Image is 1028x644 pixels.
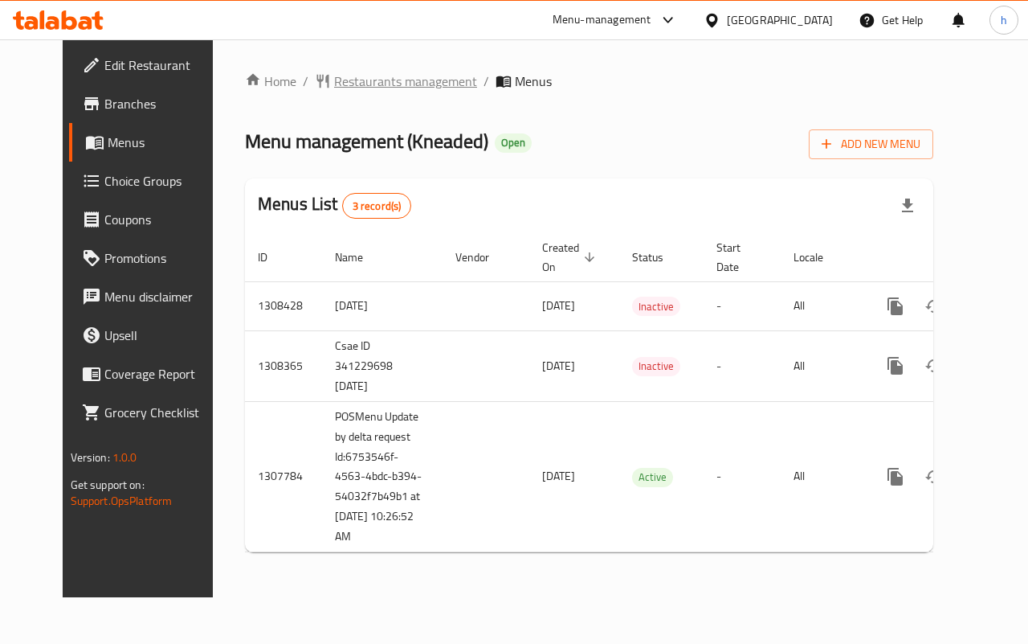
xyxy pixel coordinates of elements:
[71,447,110,468] span: Version:
[245,281,322,330] td: 1308428
[322,401,443,552] td: POSMenu Update by delta request Id:6753546f-4563-4bdc-b394-54032f7b49b1 at [DATE] 10:26:52 AM
[781,401,863,552] td: All
[781,330,863,401] td: All
[632,297,680,316] span: Inactive
[245,72,296,91] a: Home
[553,10,651,30] div: Menu-management
[542,238,600,277] span: Created On
[69,123,235,162] a: Menus
[343,199,411,214] span: 3 record(s)
[104,287,222,306] span: Menu disclaimer
[303,72,308,91] li: /
[245,72,933,91] nav: breadcrumb
[69,200,235,239] a: Coupons
[515,72,552,91] span: Menus
[495,136,532,150] span: Open
[104,55,222,75] span: Edit Restaurant
[1001,11,1007,29] span: h
[245,330,322,401] td: 1308365
[632,357,680,375] span: Inactive
[245,401,322,552] td: 1307784
[104,210,222,229] span: Coupons
[455,248,510,267] span: Vendor
[258,192,411,219] h2: Menus List
[104,364,222,384] span: Coverage Report
[104,94,222,113] span: Branches
[69,46,235,84] a: Edit Restaurant
[335,248,384,267] span: Name
[876,457,915,496] button: more
[108,133,222,152] span: Menus
[716,238,761,277] span: Start Date
[793,248,844,267] span: Locale
[542,355,575,376] span: [DATE]
[727,11,833,29] div: [GEOGRAPHIC_DATA]
[112,447,137,468] span: 1.0.0
[315,72,477,91] a: Restaurants management
[69,277,235,316] a: Menu disclaimer
[704,281,781,330] td: -
[69,162,235,200] a: Choice Groups
[822,134,920,154] span: Add New Menu
[704,401,781,552] td: -
[876,287,915,326] button: more
[258,248,288,267] span: ID
[809,129,933,159] button: Add New Menu
[69,84,235,123] a: Branches
[245,123,488,159] span: Menu management ( Kneaded )
[915,347,953,385] button: Change Status
[71,474,145,495] span: Get support on:
[334,72,477,91] span: Restaurants management
[704,330,781,401] td: -
[915,457,953,496] button: Change Status
[542,466,575,486] span: [DATE]
[104,403,222,422] span: Grocery Checklist
[781,281,863,330] td: All
[104,171,222,191] span: Choice Groups
[632,468,673,486] span: Active
[495,133,532,153] div: Open
[888,187,927,225] div: Export file
[104,248,222,268] span: Promotions
[104,326,222,345] span: Upsell
[632,248,684,267] span: Status
[69,239,235,277] a: Promotions
[483,72,489,91] li: /
[69,316,235,355] a: Upsell
[69,355,235,393] a: Coverage Report
[69,393,235,432] a: Grocery Checklist
[322,281,443,330] td: [DATE]
[542,295,575,316] span: [DATE]
[876,347,915,385] button: more
[71,490,173,511] a: Support.OpsPlatform
[322,330,443,401] td: Csae ID 341229698 [DATE]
